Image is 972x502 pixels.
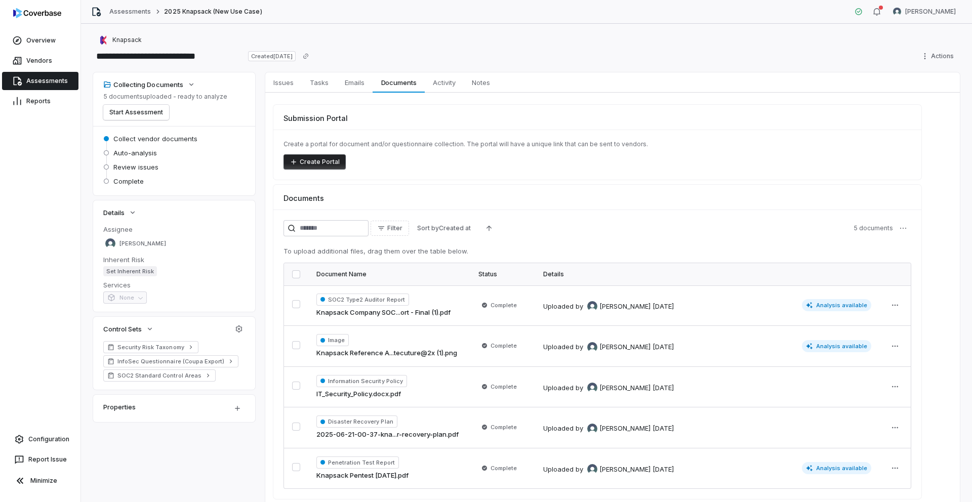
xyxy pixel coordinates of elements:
[103,341,198,353] a: Security Risk Taxonomy
[316,334,349,346] span: Image
[576,301,651,311] div: by
[100,203,140,222] button: Details
[491,383,517,391] span: Complete
[283,140,911,148] p: Create a portal for document and/or questionnaire collection. The portal will have a unique link ...
[387,224,402,232] span: Filter
[377,76,421,89] span: Documents
[854,224,893,232] span: 5 documents
[4,430,76,448] a: Configuration
[316,456,399,469] span: Penetration Test Report
[576,424,651,434] div: by
[113,177,144,186] span: Complete
[113,134,197,143] span: Collect vendor documents
[905,8,956,16] span: [PERSON_NAME]
[13,8,61,18] img: logo-D7KZi-bG.svg
[576,383,651,393] div: by
[543,270,871,278] div: Details
[653,342,674,352] div: [DATE]
[491,464,517,472] span: Complete
[316,375,407,387] span: Information Security Policy
[316,348,457,358] a: Knapsack Reference A...tecuture@2x (1).png
[283,154,346,170] button: Create Portal
[103,225,245,234] dt: Assignee
[653,465,674,475] div: [DATE]
[587,383,597,393] img: Hammed Bakare avatar
[316,308,451,318] a: Knapsack Company SOC...ort - Final (1).pdf
[2,52,78,70] a: Vendors
[306,76,333,89] span: Tasks
[371,221,409,236] button: Filter
[283,113,348,123] span: Submission Portal
[491,342,517,350] span: Complete
[587,342,597,352] img: Hammed Bakare avatar
[316,389,401,399] a: IT_Security_Policy.docx.pdf
[117,343,184,351] span: Security Risk Taxonomy
[103,324,142,333] span: Control Sets
[478,270,527,278] div: Status
[653,302,674,312] div: [DATE]
[100,75,198,94] button: Collecting Documents
[112,36,142,44] span: Knapsack
[164,8,262,16] span: 2025 Knapsack (New Use Case)
[599,302,651,312] span: [PERSON_NAME]
[2,72,78,90] a: Assessments
[2,31,78,50] a: Overview
[485,224,493,232] svg: Ascending
[491,423,517,431] span: Complete
[105,238,115,248] img: Hammed Bakare avatar
[103,255,245,264] dt: Inherent Risk
[599,383,651,393] span: [PERSON_NAME]
[113,162,158,172] span: Review issues
[103,93,227,101] p: 5 documents uploaded - ready to analyze
[119,240,166,247] span: [PERSON_NAME]
[576,342,651,352] div: by
[543,301,674,311] div: Uploaded
[543,424,674,434] div: Uploaded
[587,424,597,434] img: Hammed Bakare avatar
[316,294,409,306] span: SOC2 Type2 Auditor Report
[109,8,151,16] a: Assessments
[587,464,597,474] img: Hammed Bakare avatar
[100,320,157,338] button: Control Sets
[283,246,911,257] p: To upload additional files, drag them over the table below.
[802,462,872,474] span: Analysis available
[297,47,315,65] button: Copy link
[103,369,216,382] a: SOC2 Standard Control Areas
[918,49,960,64] button: Actions
[103,105,169,120] button: Start Assessment
[599,465,651,475] span: [PERSON_NAME]
[479,221,499,236] button: Ascending
[316,430,459,440] a: 2025-06-21-00-37-kna...r-recovery-plan.pdf
[653,424,674,434] div: [DATE]
[117,357,224,365] span: InfoSec Questionnaire (Coupa Export)
[4,471,76,491] button: Minimize
[113,148,157,157] span: Auto-analysis
[269,76,298,89] span: Issues
[576,464,651,474] div: by
[103,266,157,276] span: Set Inherent Risk
[543,342,674,352] div: Uploaded
[4,450,76,469] button: Report Issue
[316,270,462,278] div: Document Name
[893,8,901,16] img: Hammed Bakare avatar
[543,383,674,393] div: Uploaded
[316,471,409,481] a: Knapsack Pentest [DATE].pdf
[103,80,183,89] div: Collecting Documents
[103,280,245,289] dt: Services
[411,221,477,236] button: Sort byCreated at
[491,301,517,309] span: Complete
[283,193,324,203] span: Documents
[248,51,296,61] span: Created [DATE]
[117,371,201,380] span: SOC2 Standard Control Areas
[802,299,872,311] span: Analysis available
[341,76,369,89] span: Emails
[429,76,460,89] span: Activity
[802,340,872,352] span: Analysis available
[599,424,651,434] span: [PERSON_NAME]
[543,464,674,474] div: Uploaded
[587,301,597,311] img: Hammed Bakare avatar
[103,355,238,367] a: InfoSec Questionnaire (Coupa Export)
[316,415,397,428] span: Disaster Recovery Plan
[103,208,125,217] span: Details
[468,76,494,89] span: Notes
